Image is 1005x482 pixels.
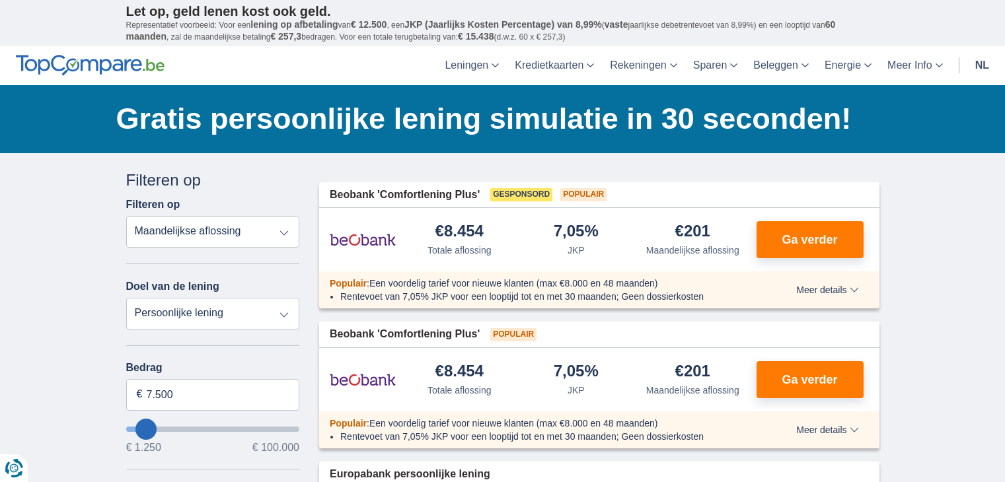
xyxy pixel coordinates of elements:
button: Ga verder [757,221,864,258]
a: Energie [817,46,879,85]
span: Een voordelig tarief voor nieuwe klanten (max €8.000 en 48 maanden) [369,278,658,289]
li: Rentevoet van 7,05% JKP voor een looptijd tot en met 30 maanden; Geen dossierkosten [340,290,748,303]
span: Beobank 'Comfortlening Plus' [330,327,480,342]
p: Let op, geld lenen kost ook geld. [126,3,879,19]
span: lening op afbetaling [250,19,338,30]
span: Ga verder [782,234,837,246]
label: Bedrag [126,362,300,374]
span: € 15.438 [458,31,494,42]
span: 60 maanden [126,19,836,42]
span: Europabank persoonlijke lening [330,467,490,482]
button: Ga verder [757,361,864,398]
a: nl [967,46,997,85]
a: Beleggen [745,46,817,85]
div: Filteren op [126,169,300,191]
label: Filteren op [126,199,180,211]
a: Meer Info [879,46,951,85]
li: Rentevoet van 7,05% JKP voor een looptijd tot en met 30 maanden; Geen dossierkosten [340,430,748,443]
div: €8.454 [435,223,484,241]
div: Maandelijkse aflossing [646,244,739,257]
span: Meer details [796,425,858,434]
span: Ga verder [782,374,837,386]
div: €201 [675,223,710,241]
button: Meer details [786,285,868,295]
span: Populair [490,328,537,341]
div: : [319,417,759,430]
p: Representatief voorbeeld: Voor een van , een ( jaarlijkse debetrentevoet van 8,99%) en een loopti... [126,19,879,43]
label: Doel van de lening [126,281,219,293]
span: € 100.000 [252,442,299,453]
a: Rekeningen [602,46,685,85]
span: Beobank 'Comfortlening Plus' [330,188,480,203]
h1: Gratis persoonlijke lening simulatie in 30 seconden! [116,98,879,139]
div: Maandelijkse aflossing [646,384,739,397]
div: Totale aflossing [428,384,492,397]
div: 7,05% [554,223,599,241]
div: €8.454 [435,363,484,381]
div: JKP [568,384,585,397]
span: € [137,387,143,402]
input: wantToBorrow [126,427,300,432]
img: TopCompare [16,55,165,76]
span: Gesponsord [490,188,552,201]
span: € 1.250 [126,442,161,453]
span: € 12.500 [351,19,387,30]
span: vaste [605,19,628,30]
a: Sparen [685,46,746,85]
span: Meer details [796,285,858,294]
span: JKP (Jaarlijks Kosten Percentage) van 8,99% [404,19,602,30]
div: €201 [675,363,710,381]
span: Populair [330,418,367,429]
a: Kredietkaarten [507,46,602,85]
div: Totale aflossing [428,244,492,257]
span: Populair [330,278,367,289]
button: Meer details [786,425,868,435]
span: Populair [560,188,607,201]
img: product.pl.alt Beobank [330,223,396,256]
div: : [319,277,759,290]
img: product.pl.alt Beobank [330,363,396,396]
span: € 257,3 [270,31,301,42]
a: Leningen [437,46,507,85]
span: Een voordelig tarief voor nieuwe klanten (max €8.000 en 48 maanden) [369,418,658,429]
div: 7,05% [554,363,599,381]
div: JKP [568,244,585,257]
